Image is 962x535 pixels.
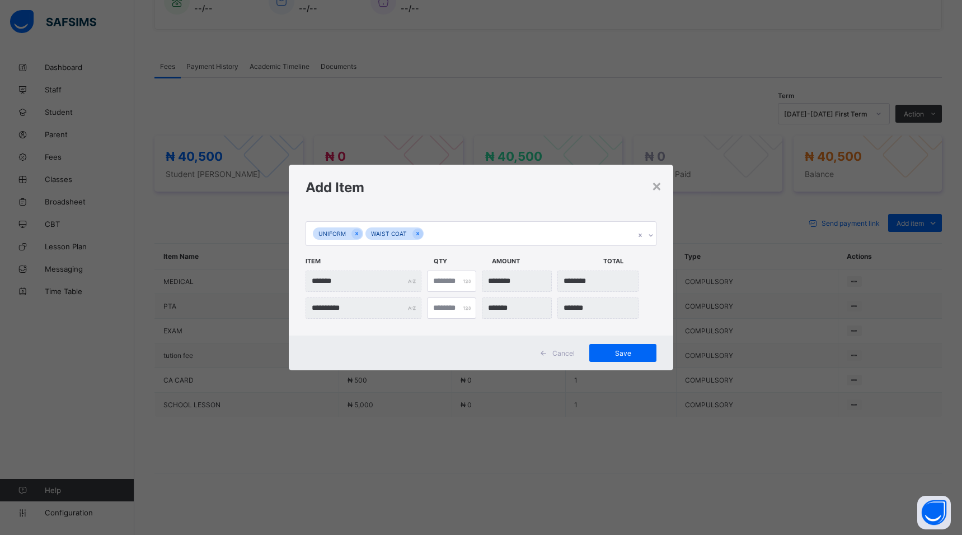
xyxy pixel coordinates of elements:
span: Cancel [552,349,575,357]
div: × [651,176,662,195]
button: Open asap [917,496,951,529]
div: UNIFORM [313,227,351,240]
h1: Add Item [306,179,657,196]
span: Qty [434,252,486,271]
div: WAIST COAT [365,227,412,240]
span: Amount [492,252,597,271]
span: Total [603,252,656,271]
span: Save [598,349,648,357]
span: Item [306,252,429,271]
